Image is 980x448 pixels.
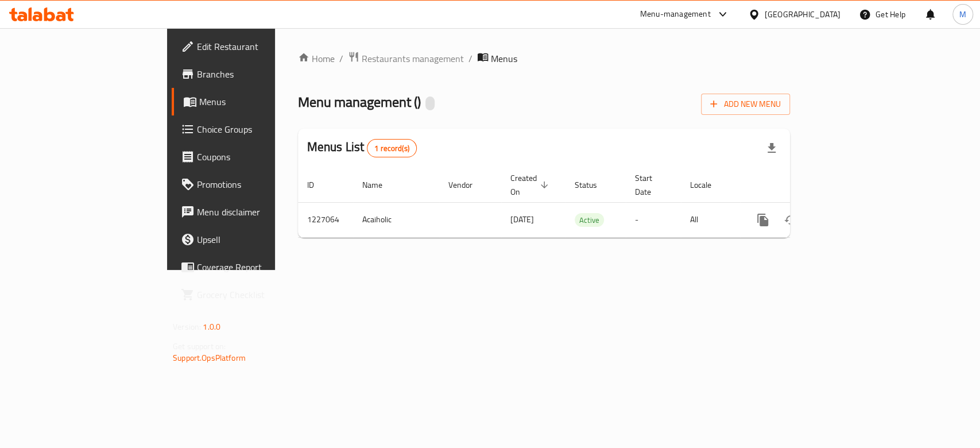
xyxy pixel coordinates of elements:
span: Menus [199,95,321,109]
a: Branches [172,60,331,88]
button: more [749,206,777,234]
a: Edit Restaurant [172,33,331,60]
span: [DATE] [510,212,534,227]
a: Promotions [172,171,331,198]
a: Coverage Report [172,253,331,281]
a: Support.OpsPlatform [173,350,246,365]
span: Created On [510,171,552,199]
div: [GEOGRAPHIC_DATA] [765,8,840,21]
li: / [339,52,343,65]
button: Change Status [777,206,804,234]
span: Get support on: [173,339,226,354]
span: Restaurants management [362,52,464,65]
td: Acaiholic [353,202,439,237]
a: Restaurants management [348,51,464,66]
div: Active [575,213,604,227]
span: Promotions [197,177,321,191]
span: Add New Menu [710,97,781,111]
span: Menu disclaimer [197,205,321,219]
span: Coupons [197,150,321,164]
span: Locale [690,178,726,192]
span: Active [575,214,604,227]
li: / [468,52,472,65]
a: Grocery Checklist [172,281,331,308]
td: - [626,202,681,237]
th: Actions [740,168,869,203]
span: M [959,8,966,21]
span: Menus [491,52,517,65]
a: Coupons [172,143,331,171]
div: Export file [758,134,785,162]
h2: Menus List [307,138,417,157]
span: Coverage Report [197,260,321,274]
span: Choice Groups [197,122,321,136]
span: 1 record(s) [367,143,416,154]
a: Choice Groups [172,115,331,143]
span: Upsell [197,233,321,246]
a: Menu disclaimer [172,198,331,226]
span: Vendor [448,178,487,192]
span: Edit Restaurant [197,40,321,53]
nav: breadcrumb [298,51,790,66]
table: enhanced table [298,168,869,238]
span: Grocery Checklist [197,288,321,302]
span: Name [362,178,397,192]
span: ID [307,178,329,192]
div: Menu-management [640,7,711,21]
span: Status [575,178,612,192]
td: All [681,202,740,237]
span: 1.0.0 [203,319,220,334]
span: Start Date [635,171,667,199]
span: Branches [197,67,321,81]
a: Upsell [172,226,331,253]
span: Menu management ( ) [298,89,421,115]
span: Version: [173,319,201,334]
a: Menus [172,88,331,115]
div: Total records count [367,139,417,157]
button: Add New Menu [701,94,790,115]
